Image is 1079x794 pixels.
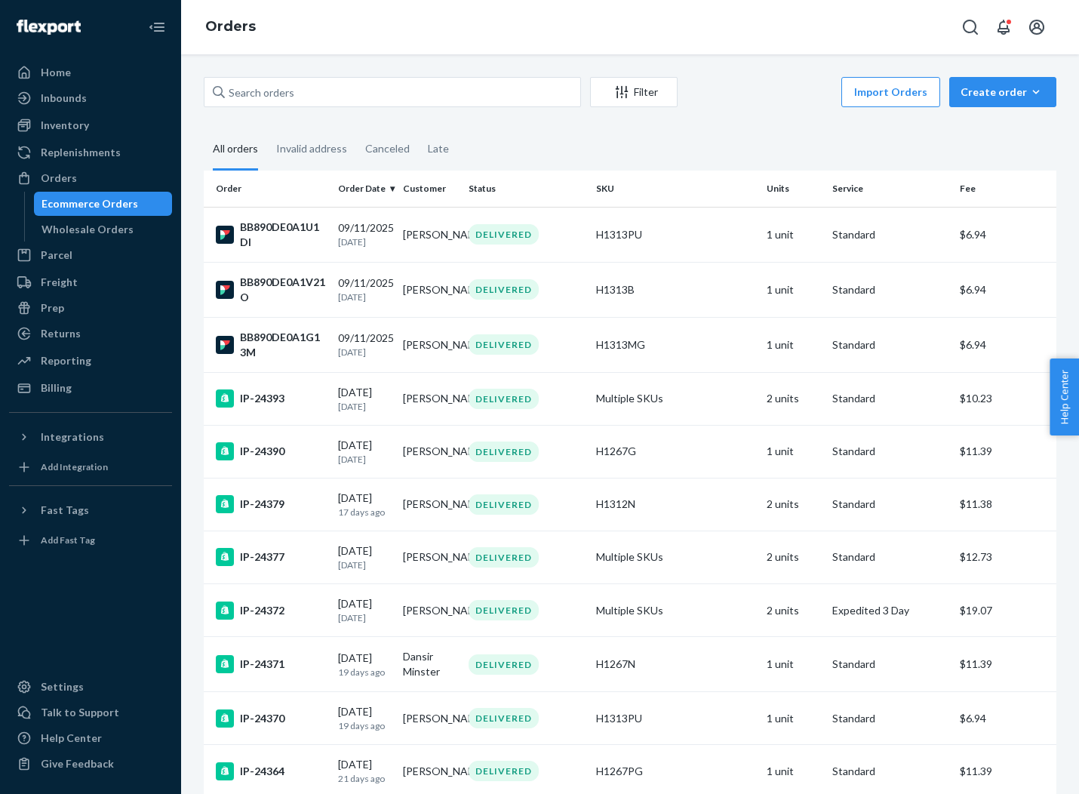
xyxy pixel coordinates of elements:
a: Help Center [9,726,172,750]
p: Standard [832,657,948,672]
td: $6.94 [954,262,1056,317]
div: DELIVERED [469,708,539,728]
p: 21 days ago [338,772,392,785]
td: 2 units [761,478,826,531]
div: Reporting [41,353,91,368]
button: Fast Tags [9,498,172,522]
div: Settings [41,679,84,694]
p: [DATE] [338,400,392,413]
td: $11.38 [954,478,1056,531]
div: Integrations [41,429,104,445]
td: $12.73 [954,531,1056,583]
div: Give Feedback [41,756,114,771]
p: 17 days ago [338,506,392,519]
td: 1 unit [761,425,826,478]
div: Add Fast Tag [41,534,95,546]
th: Service [826,171,954,207]
p: Standard [832,282,948,297]
button: Create order [949,77,1056,107]
td: [PERSON_NAME] [397,425,463,478]
button: Give Feedback [9,752,172,776]
a: Add Fast Tag [9,528,172,552]
button: Help Center [1050,359,1079,435]
div: Orders [41,171,77,186]
div: All orders [213,129,258,171]
div: BB890DE0A1G13M [216,330,326,360]
div: IP-24393 [216,389,326,408]
div: Fast Tags [41,503,89,518]
p: [DATE] [338,611,392,624]
div: Help Center [41,731,102,746]
div: H1312N [596,497,755,512]
p: [DATE] [338,346,392,359]
div: Late [428,129,449,168]
div: Wholesale Orders [41,222,134,237]
a: Orders [9,166,172,190]
td: 2 units [761,531,826,583]
button: Open Search Box [955,12,985,42]
div: H1313PU [596,711,755,726]
div: Filter [591,85,677,100]
p: [DATE] [338,453,392,466]
div: DELIVERED [469,442,539,462]
th: Units [761,171,826,207]
a: Inventory [9,113,172,137]
div: Create order [961,85,1045,100]
p: 19 days ago [338,719,392,732]
p: Standard [832,764,948,779]
td: 2 units [761,584,826,637]
p: Standard [832,711,948,726]
div: Ecommerce Orders [41,196,138,211]
div: 09/11/2025 [338,275,392,303]
div: [DATE] [338,596,392,624]
td: [PERSON_NAME] [397,372,463,425]
td: [PERSON_NAME] [397,692,463,745]
button: Integrations [9,425,172,449]
div: DELIVERED [469,389,539,409]
div: DELIVERED [469,654,539,675]
p: Standard [832,444,948,459]
div: 09/11/2025 [338,331,392,359]
td: 1 unit [761,207,826,262]
div: [DATE] [338,704,392,732]
div: Invalid address [276,129,347,168]
div: Billing [41,380,72,395]
a: Billing [9,376,172,400]
td: $6.94 [954,207,1056,262]
a: Parcel [9,243,172,267]
div: IP-24370 [216,709,326,728]
button: Filter [590,77,678,107]
div: DELIVERED [469,279,539,300]
a: Freight [9,270,172,294]
div: Inbounds [41,91,87,106]
div: [DATE] [338,385,392,413]
p: Standard [832,337,948,352]
div: IP-24372 [216,602,326,620]
th: Order [204,171,332,207]
p: Standard [832,391,948,406]
td: [PERSON_NAME] [397,584,463,637]
div: Inventory [41,118,89,133]
td: [PERSON_NAME] [397,317,463,372]
td: $11.39 [954,425,1056,478]
a: Settings [9,675,172,699]
div: Parcel [41,248,72,263]
a: Replenishments [9,140,172,165]
p: Expedited 3 Day [832,603,948,618]
div: Customer [403,182,456,195]
a: Returns [9,322,172,346]
div: DELIVERED [469,547,539,568]
td: [PERSON_NAME] [397,478,463,531]
div: BB890DE0A1V21O [216,275,326,305]
div: DELIVERED [469,224,539,245]
div: IP-24371 [216,655,326,673]
td: $10.23 [954,372,1056,425]
div: [DATE] [338,491,392,519]
div: H1313MG [596,337,755,352]
p: Standard [832,227,948,242]
a: Wholesale Orders [34,217,173,242]
div: IP-24377 [216,548,326,566]
div: 09/11/2025 [338,220,392,248]
div: DELIVERED [469,494,539,515]
div: Replenishments [41,145,121,160]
